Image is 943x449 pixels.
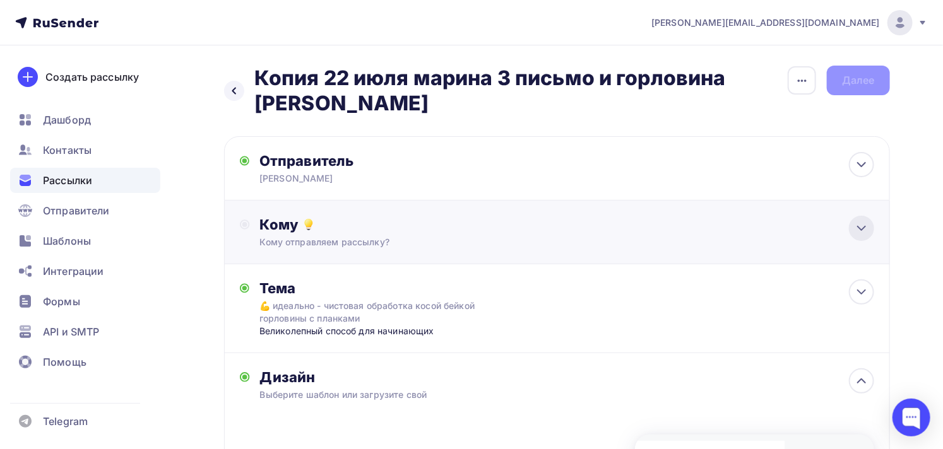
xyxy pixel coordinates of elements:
span: Отправители [43,203,110,218]
div: Кому отправляем рассылку? [260,236,813,248]
span: Контакты [43,143,92,158]
span: API и SMTP [43,324,99,339]
div: Отправитель [259,152,533,170]
span: Дашборд [43,112,91,127]
a: Рассылки [10,168,160,193]
a: Контакты [10,137,160,163]
div: Создать рассылку [45,69,139,85]
div: Выберите шаблон или загрузите свой [260,388,813,401]
div: [PERSON_NAME] [259,172,506,185]
div: Великолепный способ для начинающих [259,325,509,337]
a: Шаблоны [10,228,160,254]
span: Рассылки [43,173,92,188]
div: Кому [260,216,875,233]
span: [PERSON_NAME][EMAIL_ADDRESS][DOMAIN_NAME] [651,16,880,29]
div: Дизайн [260,368,875,386]
h2: Копия 22 июля марина 3 письмо и горловина [PERSON_NAME] [254,66,787,116]
span: Формы [43,294,80,309]
a: [PERSON_NAME][EMAIL_ADDRESS][DOMAIN_NAME] [651,10,928,35]
div: Тема [259,279,509,297]
span: Интеграции [43,264,104,279]
span: Шаблоны [43,233,91,248]
a: Отправители [10,198,160,223]
a: Дашборд [10,107,160,132]
span: Помощь [43,354,86,370]
span: Telegram [43,414,88,429]
div: 💪 идеально - чистовая обработка косой бейкой горловины с планками [259,300,484,325]
a: Формы [10,289,160,314]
